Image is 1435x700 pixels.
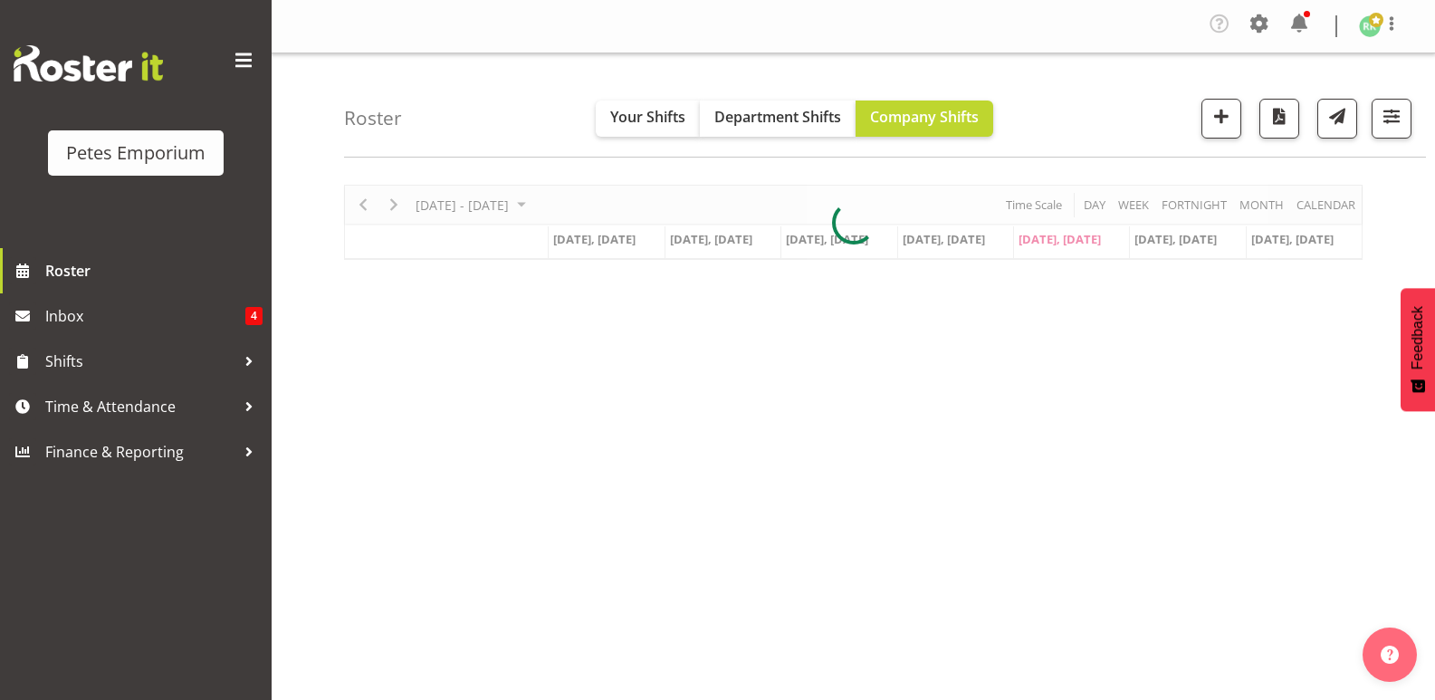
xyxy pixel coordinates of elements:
div: Petes Emporium [66,139,206,167]
span: Time & Attendance [45,393,235,420]
button: Add a new shift [1201,99,1241,139]
span: Department Shifts [714,107,841,127]
h4: Roster [344,108,402,129]
span: Shifts [45,348,235,375]
button: Feedback - Show survey [1401,288,1435,411]
img: Rosterit website logo [14,45,163,82]
button: Company Shifts [856,101,993,137]
img: help-xxl-2.png [1381,646,1399,664]
button: Department Shifts [700,101,856,137]
span: 4 [245,307,263,325]
button: Filter Shifts [1372,99,1411,139]
span: Inbox [45,302,245,330]
span: Company Shifts [870,107,979,127]
button: Your Shifts [596,101,700,137]
img: ruth-robertson-taylor722.jpg [1359,15,1381,37]
span: Feedback [1410,306,1426,369]
span: Your Shifts [610,107,685,127]
button: Download a PDF of the roster according to the set date range. [1259,99,1299,139]
button: Send a list of all shifts for the selected filtered period to all rostered employees. [1317,99,1357,139]
span: Finance & Reporting [45,438,235,465]
span: Roster [45,257,263,284]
